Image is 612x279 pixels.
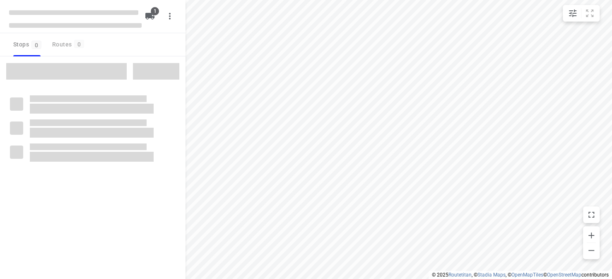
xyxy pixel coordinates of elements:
a: Routetitan [448,272,472,278]
div: small contained button group [563,5,600,22]
button: Map settings [564,5,581,22]
a: OpenMapTiles [511,272,543,278]
li: © 2025 , © , © © contributors [432,272,609,278]
a: OpenStreetMap [547,272,581,278]
a: Stadia Maps [477,272,506,278]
